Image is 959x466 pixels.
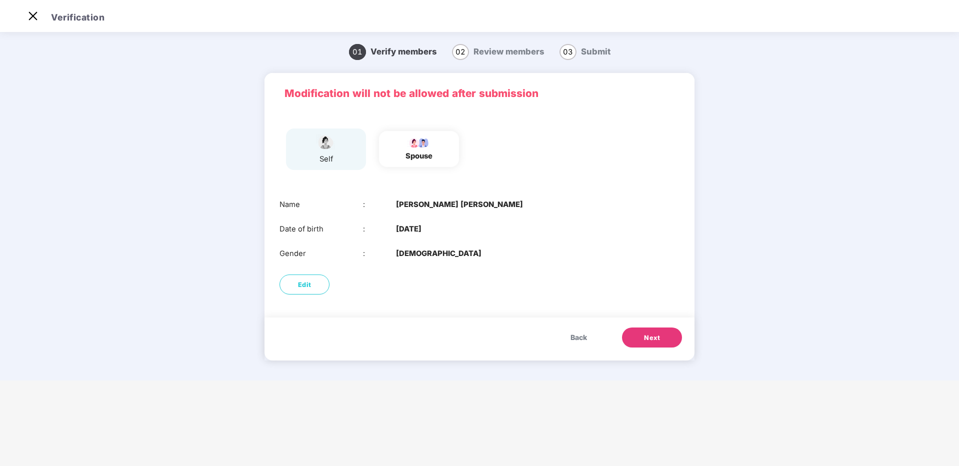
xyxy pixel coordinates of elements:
[279,274,329,294] button: Edit
[298,280,311,290] span: Edit
[370,46,437,56] span: Verify members
[313,153,338,165] div: self
[581,46,610,56] span: Submit
[559,44,576,60] span: 03
[313,133,338,151] img: svg+xml;base64,PHN2ZyBpZD0iU3BvdXNlX2ljb24iIHhtbG5zPSJodHRwOi8vd3d3LnczLm9yZy8yMDAwL3N2ZyIgd2lkdG...
[396,248,481,259] b: [DEMOGRAPHIC_DATA]
[622,327,682,347] button: Next
[363,248,396,259] div: :
[405,150,432,162] div: spouse
[279,199,363,210] div: Name
[279,248,363,259] div: Gender
[560,327,597,347] button: Back
[363,223,396,235] div: :
[349,44,366,60] span: 01
[363,199,396,210] div: :
[279,223,363,235] div: Date of birth
[570,332,587,343] span: Back
[452,44,469,60] span: 02
[284,85,674,102] p: Modification will not be allowed after submission
[396,199,523,210] b: [PERSON_NAME] [PERSON_NAME]
[644,333,660,343] span: Next
[473,46,544,56] span: Review members
[406,136,431,148] img: svg+xml;base64,PHN2ZyB4bWxucz0iaHR0cDovL3d3dy53My5vcmcvMjAwMC9zdmciIHdpZHRoPSI5Ny44OTciIGhlaWdodD...
[396,223,421,235] b: [DATE]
